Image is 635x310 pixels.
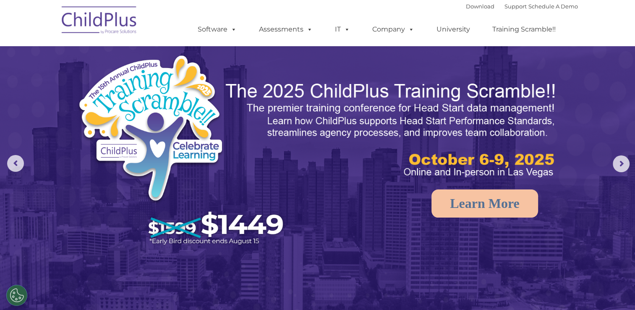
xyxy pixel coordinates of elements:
span: Phone number [117,90,152,96]
a: Assessments [251,21,321,38]
button: Cookies Settings [6,285,27,306]
font: | [466,3,578,10]
img: ChildPlus by Procare Solutions [57,0,141,42]
a: University [428,21,478,38]
iframe: Chat Widget [498,219,635,310]
a: Software [189,21,245,38]
a: Schedule A Demo [528,3,578,10]
a: IT [327,21,358,38]
a: Company [364,21,423,38]
span: Last name [117,55,142,62]
a: Learn More [431,189,538,218]
a: Download [466,3,494,10]
a: Support [504,3,527,10]
a: Training Scramble!! [484,21,564,38]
